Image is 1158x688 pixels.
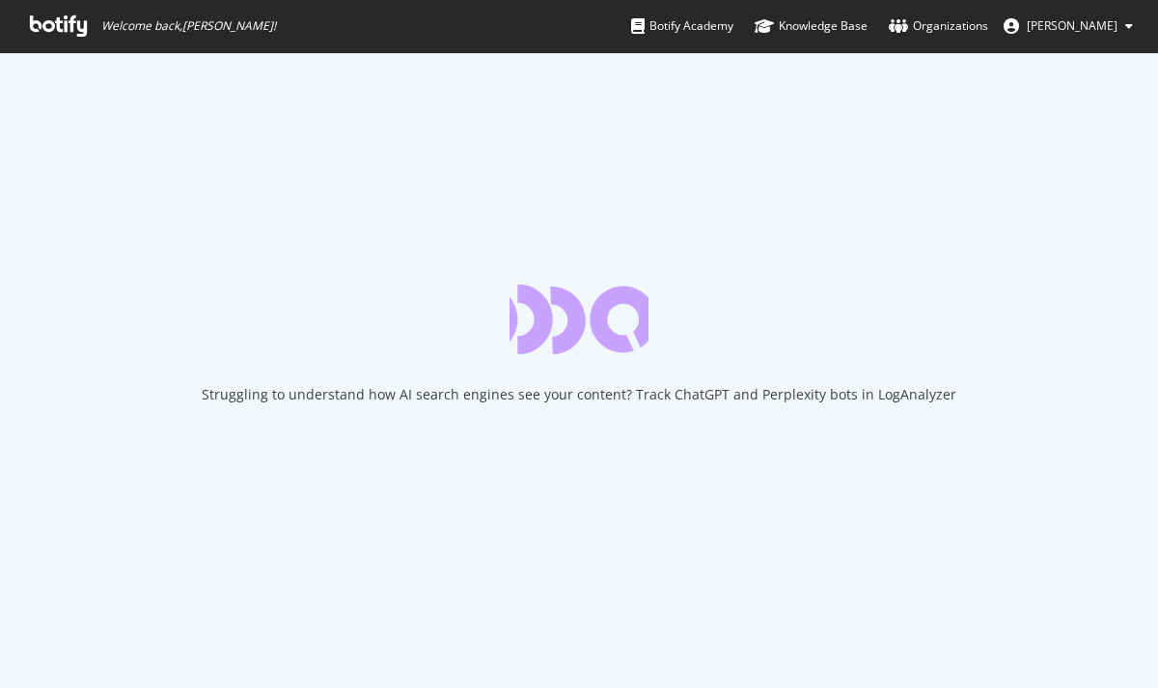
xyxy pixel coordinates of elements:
span: Mike Tekula [1027,17,1117,34]
button: [PERSON_NAME] [988,11,1148,41]
div: Knowledge Base [755,16,868,36]
div: Organizations [889,16,988,36]
div: Botify Academy [631,16,733,36]
span: Welcome back, [PERSON_NAME] ! [101,18,276,34]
